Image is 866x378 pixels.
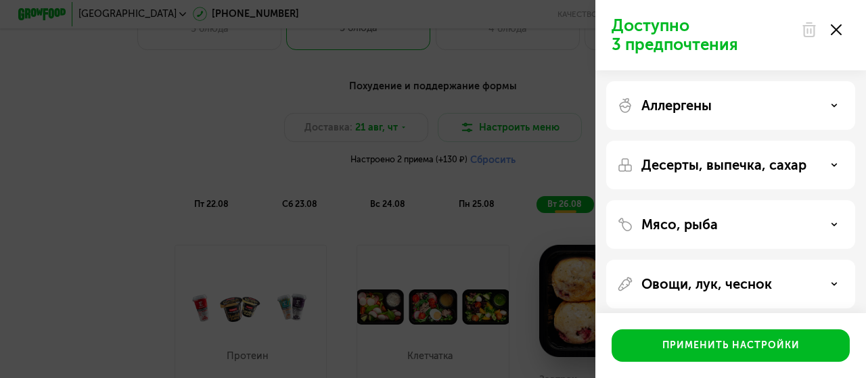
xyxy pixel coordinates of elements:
[612,329,850,362] button: Применить настройки
[662,339,800,352] div: Применить настройки
[641,216,718,233] p: Мясо, рыба
[641,97,712,114] p: Аллергены
[641,276,772,292] p: Овощи, лук, чеснок
[612,16,793,54] p: Доступно 3 предпочтения
[641,157,806,173] p: Десерты, выпечка, сахар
